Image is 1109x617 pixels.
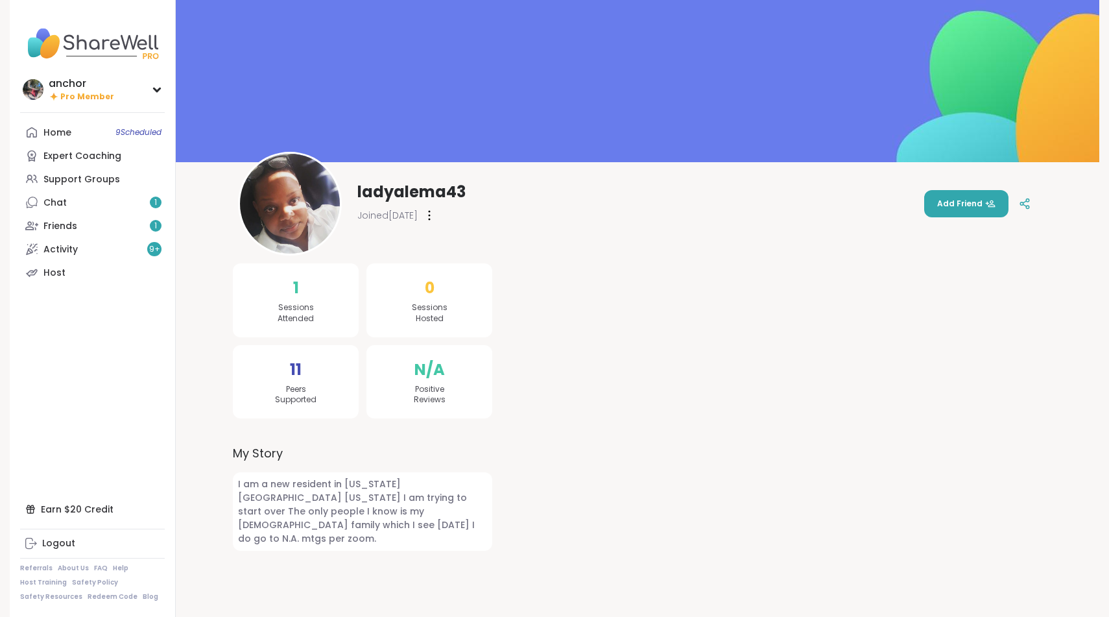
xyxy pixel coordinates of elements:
[20,214,165,237] a: Friends1
[425,276,435,300] span: 0
[43,243,78,256] div: Activity
[23,79,43,100] img: anchor
[42,537,75,550] div: Logout
[278,302,314,324] span: Sessions Attended
[233,444,492,462] label: My Story
[113,564,128,573] a: Help
[43,267,66,280] div: Host
[414,358,445,381] span: N/A
[49,77,114,91] div: anchor
[357,209,418,222] span: Joined [DATE]
[154,197,157,208] span: 1
[20,167,165,191] a: Support Groups
[20,191,165,214] a: Chat1
[20,498,165,521] div: Earn $20 Credit
[240,154,340,254] img: ladyalema43
[60,91,114,103] span: Pro Member
[43,197,67,210] div: Chat
[115,127,161,138] span: 9 Scheduled
[149,244,160,255] span: 9 +
[94,564,108,573] a: FAQ
[275,384,316,406] span: Peers Supported
[20,564,53,573] a: Referrals
[143,592,158,601] a: Blog
[20,21,165,66] img: ShareWell Nav Logo
[43,127,71,139] div: Home
[937,198,996,210] span: Add Friend
[43,173,120,186] div: Support Groups
[20,237,165,261] a: Activity9+
[20,578,67,587] a: Host Training
[20,144,165,167] a: Expert Coaching
[20,592,82,601] a: Safety Resources
[414,384,446,406] span: Positive Reviews
[293,276,299,300] span: 1
[412,302,447,324] span: Sessions Hosted
[290,358,302,381] span: 11
[154,221,157,232] span: 1
[924,190,1008,217] button: Add Friend
[20,261,165,284] a: Host
[233,472,492,551] span: I am a new resident in [US_STATE][GEOGRAPHIC_DATA] [US_STATE] I am trying to start over The only ...
[72,578,118,587] a: Safety Policy
[43,150,121,163] div: Expert Coaching
[357,182,466,202] span: ladyalema43
[20,532,165,555] a: Logout
[20,121,165,144] a: Home9Scheduled
[58,564,89,573] a: About Us
[43,220,77,233] div: Friends
[88,592,137,601] a: Redeem Code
